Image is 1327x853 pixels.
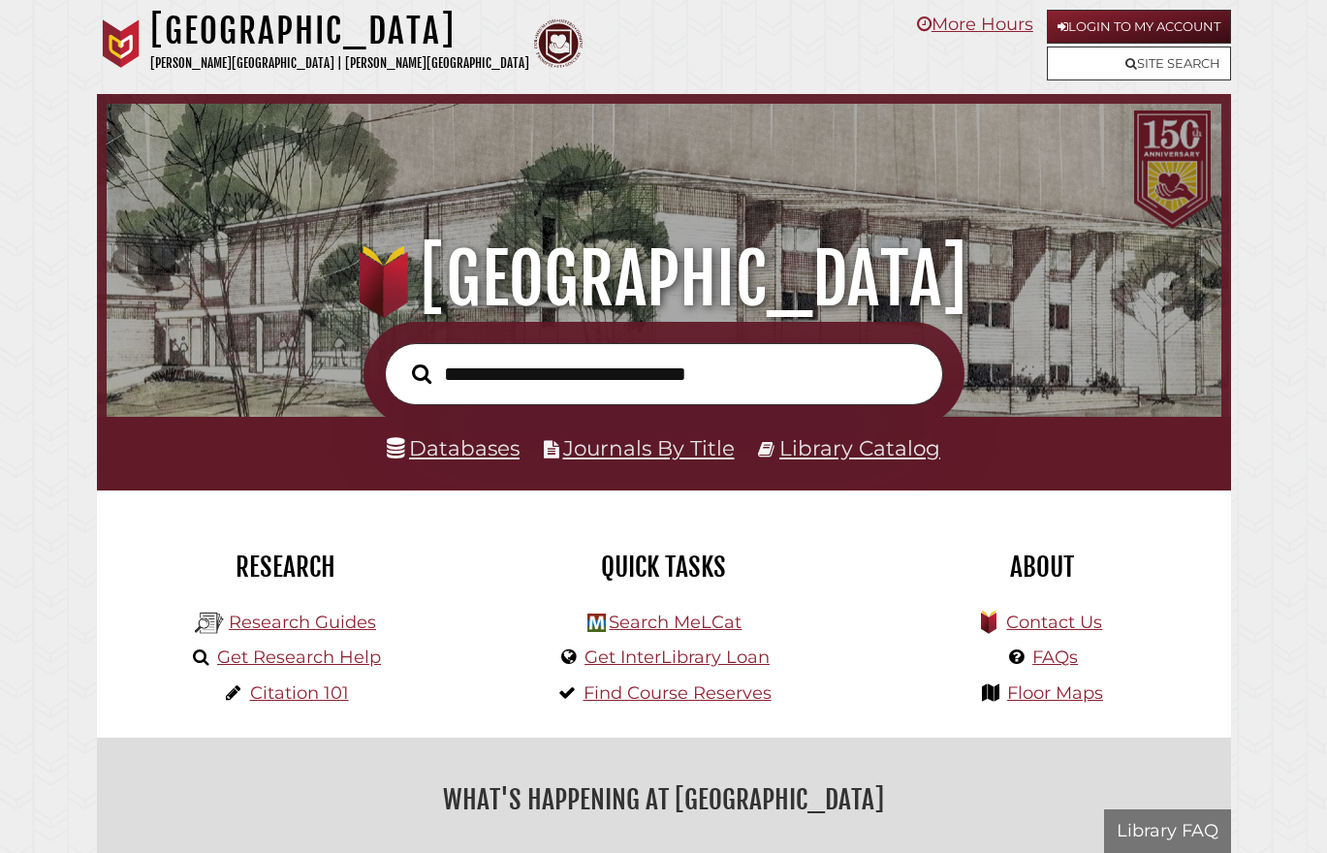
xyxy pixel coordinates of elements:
[534,19,583,68] img: Calvin Theological Seminary
[1006,612,1102,633] a: Contact Us
[490,551,838,584] h2: Quick Tasks
[1047,47,1231,80] a: Site Search
[229,612,376,633] a: Research Guides
[609,612,742,633] a: Search MeLCat
[150,10,529,52] h1: [GEOGRAPHIC_DATA]
[126,237,1201,322] h1: [GEOGRAPHIC_DATA]
[195,609,224,638] img: Hekman Library Logo
[1007,682,1103,704] a: Floor Maps
[111,777,1216,822] h2: What's Happening at [GEOGRAPHIC_DATA]
[779,435,940,460] a: Library Catalog
[387,435,520,460] a: Databases
[150,52,529,75] p: [PERSON_NAME][GEOGRAPHIC_DATA] | [PERSON_NAME][GEOGRAPHIC_DATA]
[97,19,145,68] img: Calvin University
[412,363,431,385] i: Search
[917,14,1033,35] a: More Hours
[563,435,735,460] a: Journals By Title
[217,647,381,668] a: Get Research Help
[585,647,770,668] a: Get InterLibrary Loan
[402,359,441,389] button: Search
[584,682,772,704] a: Find Course Reserves
[1047,10,1231,44] a: Login to My Account
[587,614,606,632] img: Hekman Library Logo
[250,682,349,704] a: Citation 101
[1032,647,1078,668] a: FAQs
[868,551,1216,584] h2: About
[111,551,460,584] h2: Research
